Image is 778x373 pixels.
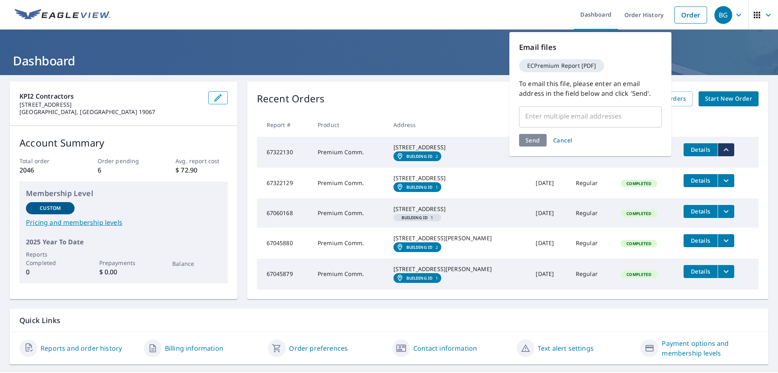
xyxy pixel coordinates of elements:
button: detailsBtn-67322129 [684,174,718,187]
button: filesDropdownBtn-67060168 [718,205,734,218]
a: Building ID2 [393,151,442,161]
p: Total order [19,157,71,165]
span: Completed [622,211,656,216]
p: Order pending [98,157,150,165]
span: Cancel [553,136,573,144]
p: Membership Level [26,188,221,199]
em: Building ID [406,276,433,280]
a: Order preferences [289,343,348,353]
p: Email files [519,42,662,53]
div: [STREET_ADDRESS] [393,143,523,151]
a: Pricing and membership levels [26,218,221,227]
span: Start New Order [705,94,752,104]
p: Custom [40,205,61,212]
p: Avg. report cost [175,157,227,165]
p: 2025 Year To Date [26,237,221,247]
th: Product [311,113,387,137]
p: [GEOGRAPHIC_DATA], [GEOGRAPHIC_DATA] 19067 [19,108,202,116]
td: 67322130 [257,137,311,168]
em: Building ID [406,154,433,159]
td: [DATE] [529,198,569,228]
span: Details [688,267,713,275]
td: Regular [569,228,614,259]
td: Premium Comm. [311,259,387,289]
a: Building ID1 [393,182,442,192]
td: Premium Comm. [311,228,387,259]
input: Enter multiple email addresses [523,108,646,124]
span: Details [688,207,713,215]
td: Regular [569,168,614,198]
p: $ 72.90 [175,165,227,175]
th: Address [387,113,530,137]
a: Reports and order history [41,343,122,353]
p: To email this file, please enter an email address in the field below and click 'Send'. [519,79,662,98]
td: Regular [569,198,614,228]
a: Contact information [413,343,477,353]
span: Completed [622,272,656,277]
th: Report # [257,113,311,137]
p: Recent Orders [257,91,325,106]
td: [DATE] [529,259,569,289]
div: [STREET_ADDRESS][PERSON_NAME] [393,265,523,273]
p: 0 [26,267,75,277]
em: Building ID [406,185,433,190]
p: Reports Completed [26,250,75,267]
p: 2046 [19,165,71,175]
span: Completed [622,181,656,186]
a: Billing information [165,343,223,353]
p: Balance [172,259,221,268]
a: Start New Order [699,91,759,106]
span: Completed [622,241,656,246]
button: filesDropdownBtn-67322130 [718,143,734,156]
em: Building ID [406,245,433,250]
p: Account Summary [19,136,228,150]
button: detailsBtn-67322130 [684,143,718,156]
p: KPI2 Contractors [19,91,202,101]
a: Building ID1 [393,273,442,283]
td: [DATE] [529,228,569,259]
span: Details [688,146,713,153]
td: 67060168 [257,198,311,228]
p: [STREET_ADDRESS] [19,101,202,108]
a: Text alert settings [538,343,594,353]
a: Payment options and membership levels [662,339,759,358]
div: [STREET_ADDRESS] [393,205,523,213]
button: filesDropdownBtn-67045880 [718,234,734,247]
p: 6 [98,165,150,175]
td: Premium Comm. [311,168,387,198]
button: detailsBtn-67060168 [684,205,718,218]
td: Premium Comm. [311,198,387,228]
h1: Dashboard [10,52,768,69]
p: $ 0.00 [99,267,148,277]
button: filesDropdownBtn-67045879 [718,265,734,278]
td: 67322129 [257,168,311,198]
button: detailsBtn-67045879 [684,265,718,278]
a: Order [674,6,707,24]
p: Quick Links [19,315,759,326]
div: [STREET_ADDRESS][PERSON_NAME] [393,234,523,242]
button: filesDropdownBtn-67322129 [718,174,734,187]
td: [DATE] [529,168,569,198]
img: EV Logo [15,9,110,21]
button: Cancel [550,134,576,147]
td: Regular [569,259,614,289]
td: Premium Comm. [311,137,387,168]
button: detailsBtn-67045880 [684,234,718,247]
span: 1 [397,216,438,220]
span: ECPremium Report [PDF] [522,63,601,69]
p: Prepayments [99,259,148,267]
span: Details [688,177,713,184]
div: BG [714,6,732,24]
td: 67045880 [257,228,311,259]
span: Details [688,237,713,244]
td: 67045879 [257,259,311,289]
div: [STREET_ADDRESS] [393,174,523,182]
em: Building ID [402,216,428,220]
a: Building ID2 [393,242,442,252]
